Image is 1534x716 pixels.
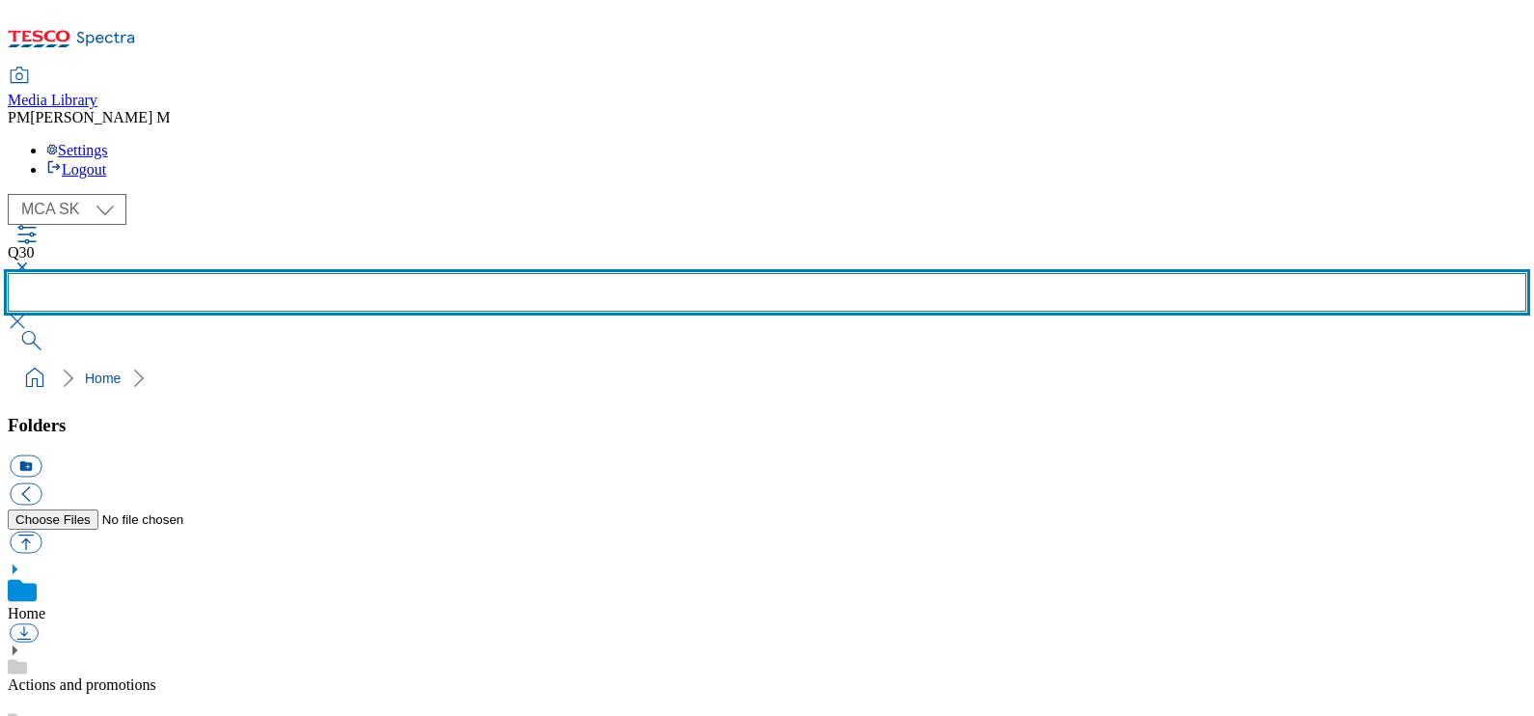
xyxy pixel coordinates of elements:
[8,605,45,621] a: Home
[8,109,30,125] span: PM
[46,161,106,178] a: Logout
[8,415,1526,436] h3: Folders
[8,676,156,693] a: Actions and promotions
[8,92,97,108] span: Media Library
[85,371,121,386] a: Home
[19,363,50,394] a: home
[8,69,97,109] a: Media Library
[30,109,170,125] span: [PERSON_NAME] M
[8,360,1526,397] nav: breadcrumb
[46,142,108,158] a: Settings
[8,244,35,261] span: Q30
